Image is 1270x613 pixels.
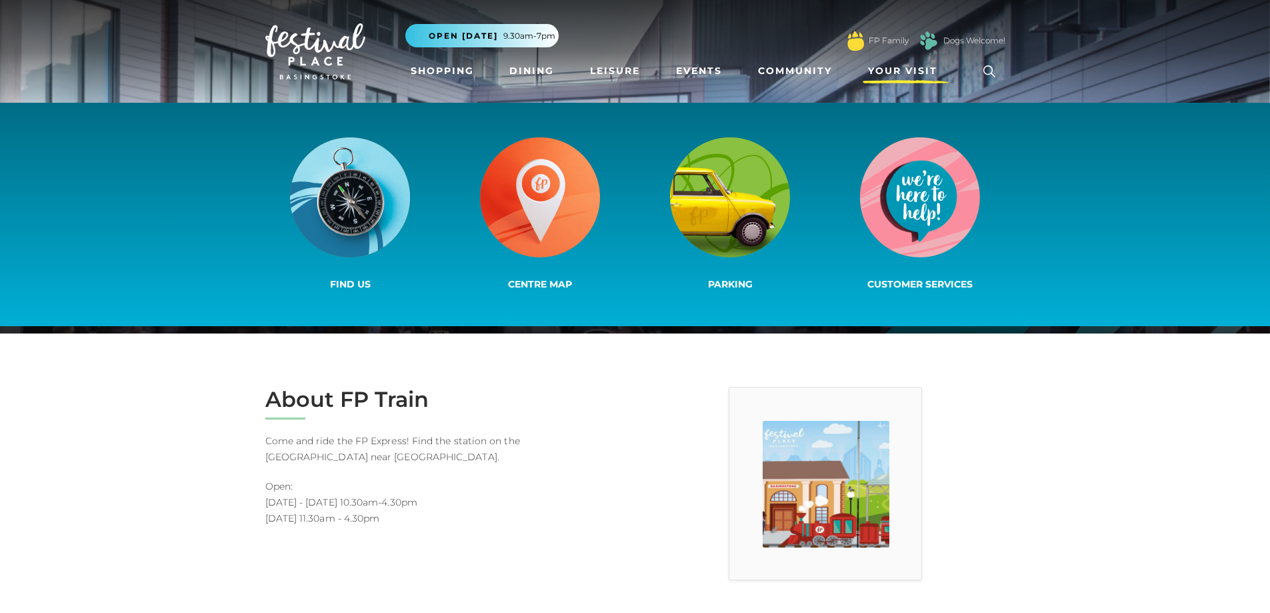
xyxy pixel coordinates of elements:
a: Centre Map [445,135,635,294]
a: Shopping [405,59,479,83]
a: Parking [635,135,825,294]
a: Dining [504,59,559,83]
a: FP Family [869,35,909,47]
a: Find us [255,135,445,294]
img: Festival Place Logo [265,23,365,79]
a: Events [671,59,727,83]
p: Come and ride the FP Express! Find the station on the [GEOGRAPHIC_DATA] near [GEOGRAPHIC_DATA]. [265,433,625,465]
h2: About FP Train [265,387,625,412]
span: Parking [708,278,753,290]
button: Open [DATE] 9.30am-7pm [405,24,559,47]
a: Dogs Welcome! [943,35,1005,47]
span: Centre Map [508,278,572,290]
a: Community [753,59,837,83]
span: Your Visit [868,64,937,78]
a: Your Visit [863,59,949,83]
a: Customer Services [825,135,1015,294]
span: Find us [330,278,371,290]
a: Leisure [585,59,645,83]
span: Open [DATE] [429,30,498,42]
span: Customer Services [867,278,973,290]
span: 9.30am-7pm [503,30,555,42]
p: Open: [DATE] - [DATE] 10.30am-4.30pm [DATE] 11.30am - 4.30pm [265,478,625,526]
